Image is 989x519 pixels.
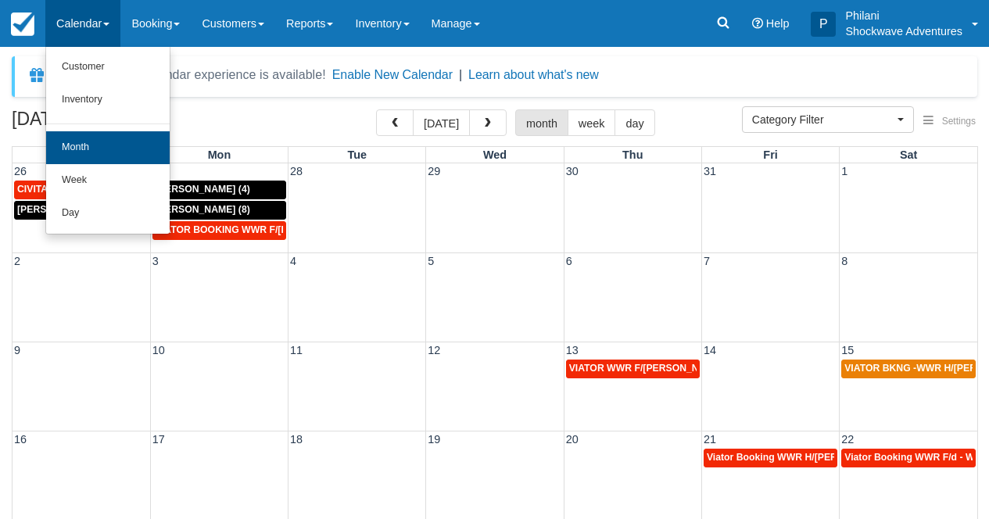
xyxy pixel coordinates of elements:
[46,131,170,164] a: Month
[766,17,790,30] span: Help
[208,149,231,161] span: Mon
[13,433,28,446] span: 16
[564,165,580,177] span: 30
[742,106,914,133] button: Category Filter
[14,181,149,199] a: CIVITATIS - CHOBE F/D - [PERSON_NAME] X 1 (1)
[483,149,507,161] span: Wed
[347,149,367,161] span: Tue
[459,68,462,81] span: |
[288,344,304,356] span: 11
[704,449,837,467] a: Viator Booking WWR H/[PERSON_NAME] 2 (2)
[426,255,435,267] span: 5
[841,449,976,467] a: Viator Booking WWR F/d - Wheldon, April X 3 (3)
[46,84,170,116] a: Inventory
[752,112,894,127] span: Category Filter
[152,221,286,240] a: VIATOR BOOKING WWR F/[PERSON_NAME] X1 (1)
[288,165,304,177] span: 28
[152,181,286,199] a: [PERSON_NAME] (4)
[151,255,160,267] span: 3
[426,344,442,356] span: 12
[426,165,442,177] span: 29
[914,110,985,133] button: Settings
[426,433,442,446] span: 19
[413,109,470,136] button: [DATE]
[763,149,777,161] span: Fri
[515,109,568,136] button: month
[151,344,167,356] span: 10
[702,255,711,267] span: 7
[702,344,718,356] span: 14
[564,433,580,446] span: 20
[17,184,243,195] span: CIVITATIS - CHOBE F/D - [PERSON_NAME] X 1 (1)
[942,116,976,127] span: Settings
[564,255,574,267] span: 6
[332,67,453,83] button: Enable New Calendar
[46,51,170,84] a: Customer
[568,109,616,136] button: week
[840,344,855,356] span: 15
[841,360,976,378] a: VIATOR BKNG -WWR H/[PERSON_NAME] 2 (2)
[46,164,170,197] a: Week
[12,109,210,138] h2: [DATE]
[615,109,654,136] button: day
[46,197,170,230] a: Day
[14,201,149,220] a: [PERSON_NAME] (2)
[707,452,917,463] span: Viator Booking WWR H/[PERSON_NAME] 2 (2)
[702,433,718,446] span: 21
[13,255,22,267] span: 2
[840,255,849,267] span: 8
[752,18,763,29] i: Help
[702,165,718,177] span: 31
[156,204,250,215] span: [PERSON_NAME] (8)
[564,344,580,356] span: 13
[151,433,167,446] span: 17
[468,68,599,81] a: Learn about what's new
[566,360,700,378] a: VIATOR WWR F/[PERSON_NAME] 2 (2)
[840,433,855,446] span: 22
[45,47,170,234] ul: Calendar
[52,66,326,84] div: A new Booking Calendar experience is available!
[845,8,962,23] p: Philani
[152,201,286,220] a: [PERSON_NAME] (8)
[156,184,250,195] span: [PERSON_NAME] (4)
[288,255,298,267] span: 4
[811,12,836,37] div: P
[622,149,643,161] span: Thu
[17,204,112,215] span: [PERSON_NAME] (2)
[845,23,962,39] p: Shockwave Adventures
[13,165,28,177] span: 26
[288,433,304,446] span: 18
[11,13,34,36] img: checkfront-main-nav-mini-logo.png
[156,224,387,235] span: VIATOR BOOKING WWR F/[PERSON_NAME] X1 (1)
[13,344,22,356] span: 9
[840,165,849,177] span: 1
[900,149,917,161] span: Sat
[569,363,746,374] span: VIATOR WWR F/[PERSON_NAME] 2 (2)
